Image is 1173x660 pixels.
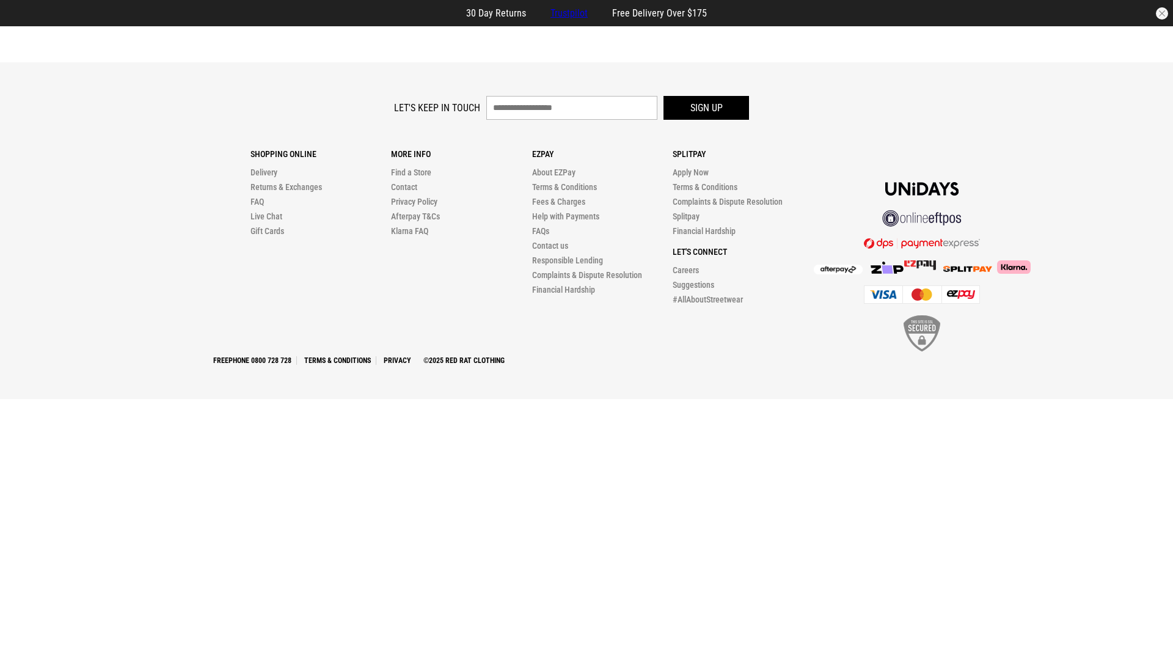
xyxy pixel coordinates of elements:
a: Men [193,43,211,54]
a: Trustpilot [550,7,588,19]
img: Klarna [992,260,1031,274]
a: Complaints & Dispute Resolution [532,270,642,280]
img: Splitpay [943,266,992,272]
a: Freephone 0800 728 728 [208,356,297,365]
a: Help with Payments [532,211,599,221]
a: Terms & Conditions [532,182,597,192]
a: Contact [391,182,417,192]
img: Redrat logo [547,39,628,57]
a: ©2025 Red Rat Clothing [418,356,510,365]
a: Women [231,43,263,54]
img: DPS [864,238,980,249]
a: Responsible Lending [532,255,603,265]
a: Privacy Policy [391,197,437,207]
a: Returns & Exchanges [250,182,322,192]
a: Gift Cards [250,226,284,236]
span: Free Delivery Over $175 [612,7,707,19]
a: Splitpay [673,211,700,221]
a: Complaints & Dispute Resolution [673,197,783,207]
img: Unidays [885,182,959,196]
p: Shopping Online [250,149,391,159]
label: Let's keep in touch [394,102,480,114]
a: Contact us [532,241,568,251]
img: Zip [870,262,904,274]
a: Suggestions [673,280,714,290]
a: #AllAboutStreetwear [673,295,743,304]
img: SSL [904,315,940,351]
a: Live Chat [250,211,282,221]
a: Find a Store [391,167,431,177]
img: Afterpay [814,265,863,274]
a: Apply Now [673,167,709,177]
a: Financial Hardship [532,285,595,295]
img: online eftpos [882,210,962,227]
a: Financial Hardship [673,226,736,236]
button: Sign up [663,96,749,120]
a: FAQ [250,197,264,207]
img: Cards [864,285,980,304]
a: Sale [282,43,302,54]
a: Fees & Charges [532,197,585,207]
img: Splitpay [904,260,936,270]
a: FAQs [532,226,549,236]
a: Careers [673,265,699,275]
a: Terms & Conditions [673,182,737,192]
a: Privacy [379,356,416,365]
a: Klarna FAQ [391,226,428,236]
p: Ezpay [532,149,673,159]
a: Delivery [250,167,277,177]
a: About EZPay [532,167,576,177]
a: Terms & Conditions [299,356,376,365]
a: Afterpay T&Cs [391,211,440,221]
p: Let's Connect [673,247,813,257]
p: More Info [391,149,532,159]
p: Splitpay [673,149,813,159]
span: 30 Day Returns [466,7,526,19]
